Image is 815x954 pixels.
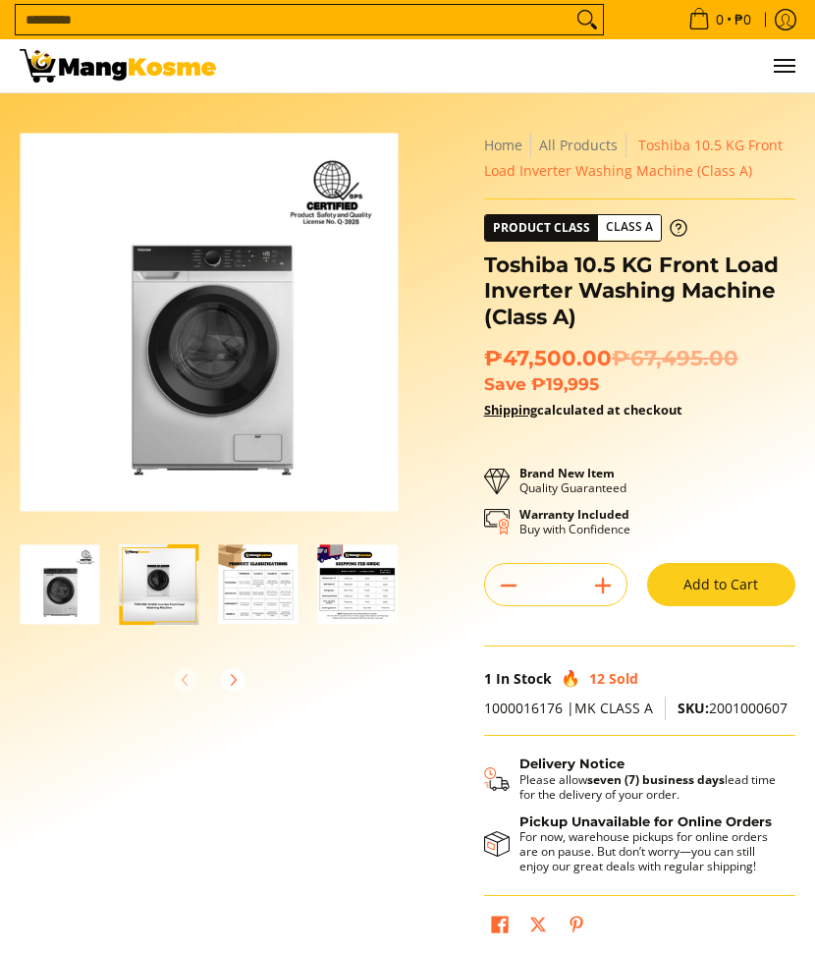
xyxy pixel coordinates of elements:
[598,215,661,240] span: Class A
[484,252,795,330] h1: Toshiba 10.5 KG Front Load Inverter Washing Machine (Class A)
[682,9,757,30] span: •
[484,401,682,419] strong: calculated at checkout
[612,345,738,371] del: ₱67,495.00
[236,39,795,92] nav: Main Menu
[563,911,590,944] a: Pin on Pinterest
[519,465,615,481] strong: Brand New Item
[678,699,788,717] span: 2001000607
[484,373,526,394] span: Save
[486,911,514,944] a: Share on Facebook
[484,699,653,717] span: 1000016176 |MK CLASS A
[519,814,772,829] strong: Pickup Unavailable for Online Orders
[484,401,537,419] a: Shipping
[119,533,198,637] img: toshiba-10.5-kilogram-front-load-inverter-automatic-washing-machine-front-view
[579,570,626,601] button: Add
[20,544,99,624] img: Toshiba 10.5 KG Front Load Inverter Washing Machine (Class A)-1
[609,669,638,688] span: Sold
[211,658,254,701] button: Next
[647,563,795,606] button: Add to Cart
[484,214,687,242] a: Product Class Class A
[587,771,725,788] strong: seven (7) business days
[531,373,599,394] span: ₱19,995
[524,911,552,944] a: Post on X
[519,829,776,873] p: For now, warehouse pickups for online orders are on pause. But don’t worry—you can still enjoy ou...
[484,136,783,180] span: Toshiba 10.5 KG Front Load Inverter Washing Machine (Class A)
[772,39,795,92] button: Menu
[678,699,709,717] span: SKU:
[496,669,552,688] span: In Stock
[20,133,398,511] img: Toshiba 10.5 KG Front Load Inverter Washing Machine (Class A)
[484,133,795,184] nav: Breadcrumbs
[519,772,776,802] p: Please allow lead time for the delivery of your order.
[318,544,398,624] img: Toshiba 10.5 KG Front Load Inverter Washing Machine (Class A)-4
[485,215,598,241] span: Product Class
[713,13,727,27] span: 0
[484,756,776,801] button: Shipping & Delivery
[571,5,603,34] button: Search
[539,136,618,154] a: All Products
[519,756,625,771] strong: Delivery Notice
[20,49,216,83] img: Toshiba Automatic Front Load Washing Machine (Class A) l Mang Kosme
[484,345,738,371] span: ₱47,500.00
[484,136,522,154] a: Home
[519,506,629,523] strong: Warranty Included
[484,669,492,688] span: 1
[219,544,299,624] img: Toshiba 10.5 KG Front Load Inverter Washing Machine (Class A)-3
[519,507,630,536] p: Buy with Confidence
[236,39,795,92] ul: Customer Navigation
[589,669,605,688] span: 12
[732,13,754,27] span: ₱0
[485,570,532,601] button: Subtract
[519,466,626,495] p: Quality Guaranteed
